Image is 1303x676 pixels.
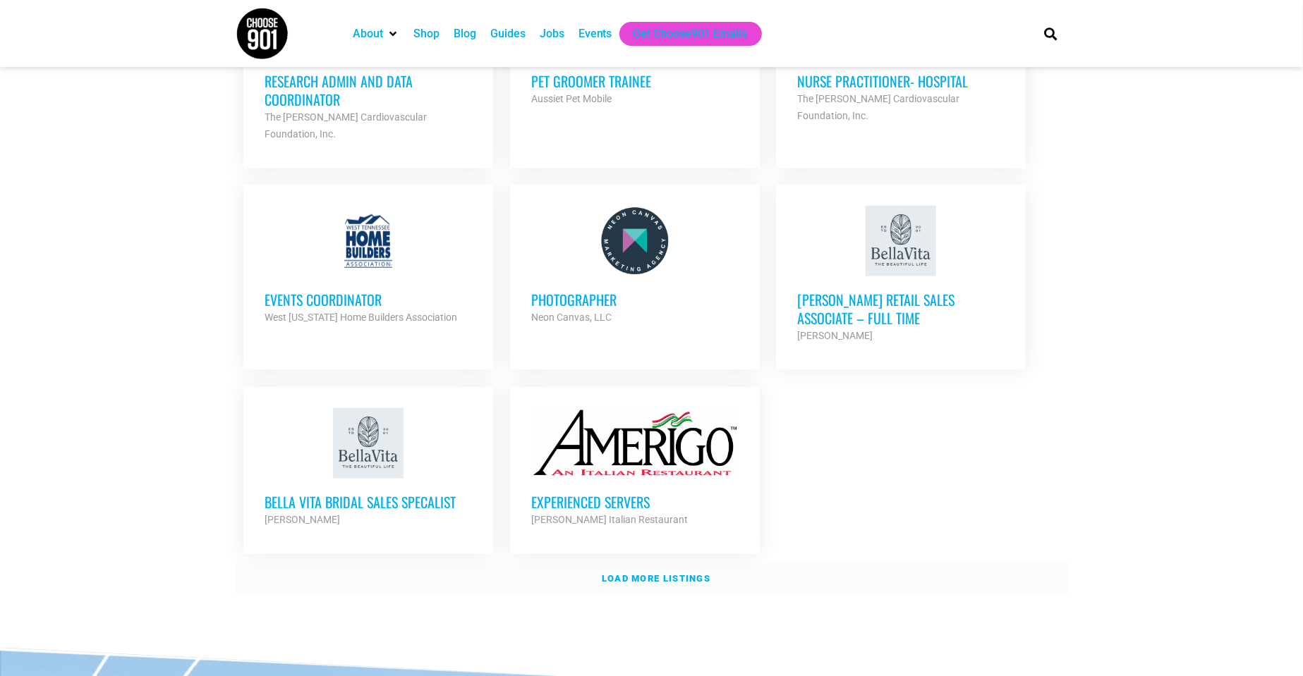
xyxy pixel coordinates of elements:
[531,93,612,104] strong: Aussiet Pet Mobile
[265,111,427,140] strong: The [PERSON_NAME] Cardiovascular Foundation, Inc.
[634,25,748,42] a: Get Choose901 Emails
[243,387,493,549] a: Bella Vita Bridal Sales Specalist [PERSON_NAME]
[265,290,472,309] h3: Events Coordinator
[265,72,472,109] h3: Research Admin and Data Coordinator
[797,330,873,341] strong: [PERSON_NAME]
[346,22,406,46] div: About
[531,290,739,309] h3: Photographer
[454,25,476,42] a: Blog
[531,514,688,525] strong: [PERSON_NAME] Italian Restaurant
[510,387,760,549] a: Experienced Servers [PERSON_NAME] Italian Restaurant
[353,25,383,42] a: About
[776,185,1026,365] a: [PERSON_NAME] Retail Sales Associate – Full Time [PERSON_NAME]
[602,573,710,584] strong: Load more listings
[265,514,340,525] strong: [PERSON_NAME]
[578,25,612,42] a: Events
[265,493,472,511] h3: Bella Vita Bridal Sales Specalist
[531,493,739,511] h3: Experienced Servers
[531,312,612,323] strong: Neon Canvas, LLC
[243,185,493,347] a: Events Coordinator West [US_STATE] Home Builders Association
[413,25,440,42] a: Shop
[797,290,1005,327] h3: [PERSON_NAME] Retail Sales Associate – Full Time
[797,72,1005,90] h3: Nurse Practitioner- Hospital
[346,22,1020,46] nav: Main nav
[490,25,526,42] a: Guides
[510,185,760,347] a: Photographer Neon Canvas, LLC
[797,93,959,121] strong: The [PERSON_NAME] Cardiovascular Foundation, Inc.
[1039,22,1062,45] div: Search
[265,312,457,323] strong: West [US_STATE] Home Builders Association
[540,25,564,42] a: Jobs
[236,563,1068,595] a: Load more listings
[531,72,739,90] h3: Pet Groomer Trainee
